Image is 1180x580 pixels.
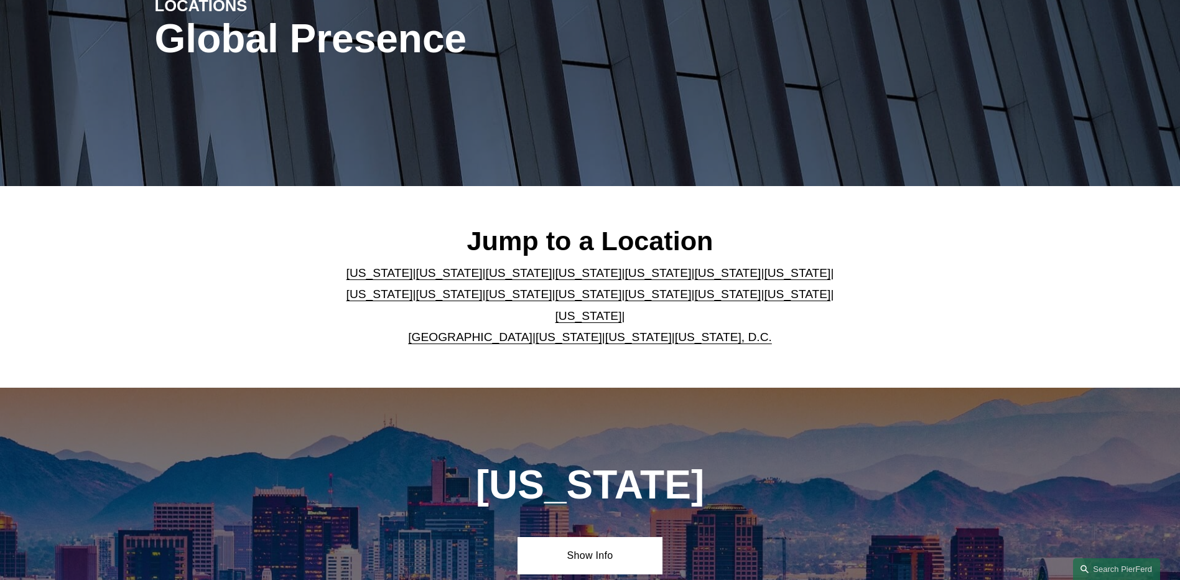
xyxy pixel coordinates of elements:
[346,288,413,301] a: [US_STATE]
[694,288,761,301] a: [US_STATE]
[155,16,735,62] h1: Global Presence
[409,462,771,508] h1: [US_STATE]
[416,266,483,279] a: [US_STATE]
[486,266,552,279] a: [US_STATE]
[408,330,532,344] a: [GEOGRAPHIC_DATA]
[518,537,662,574] a: Show Info
[416,288,483,301] a: [US_STATE]
[336,225,844,257] h2: Jump to a Location
[625,288,691,301] a: [US_STATE]
[555,309,622,322] a: [US_STATE]
[346,266,413,279] a: [US_STATE]
[1073,558,1160,580] a: Search this site
[625,266,691,279] a: [US_STATE]
[694,266,761,279] a: [US_STATE]
[555,288,622,301] a: [US_STATE]
[536,330,602,344] a: [US_STATE]
[764,288,830,301] a: [US_STATE]
[486,288,552,301] a: [US_STATE]
[605,330,672,344] a: [US_STATE]
[675,330,772,344] a: [US_STATE], D.C.
[764,266,830,279] a: [US_STATE]
[555,266,622,279] a: [US_STATE]
[336,263,844,348] p: | | | | | | | | | | | | | | | | | |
